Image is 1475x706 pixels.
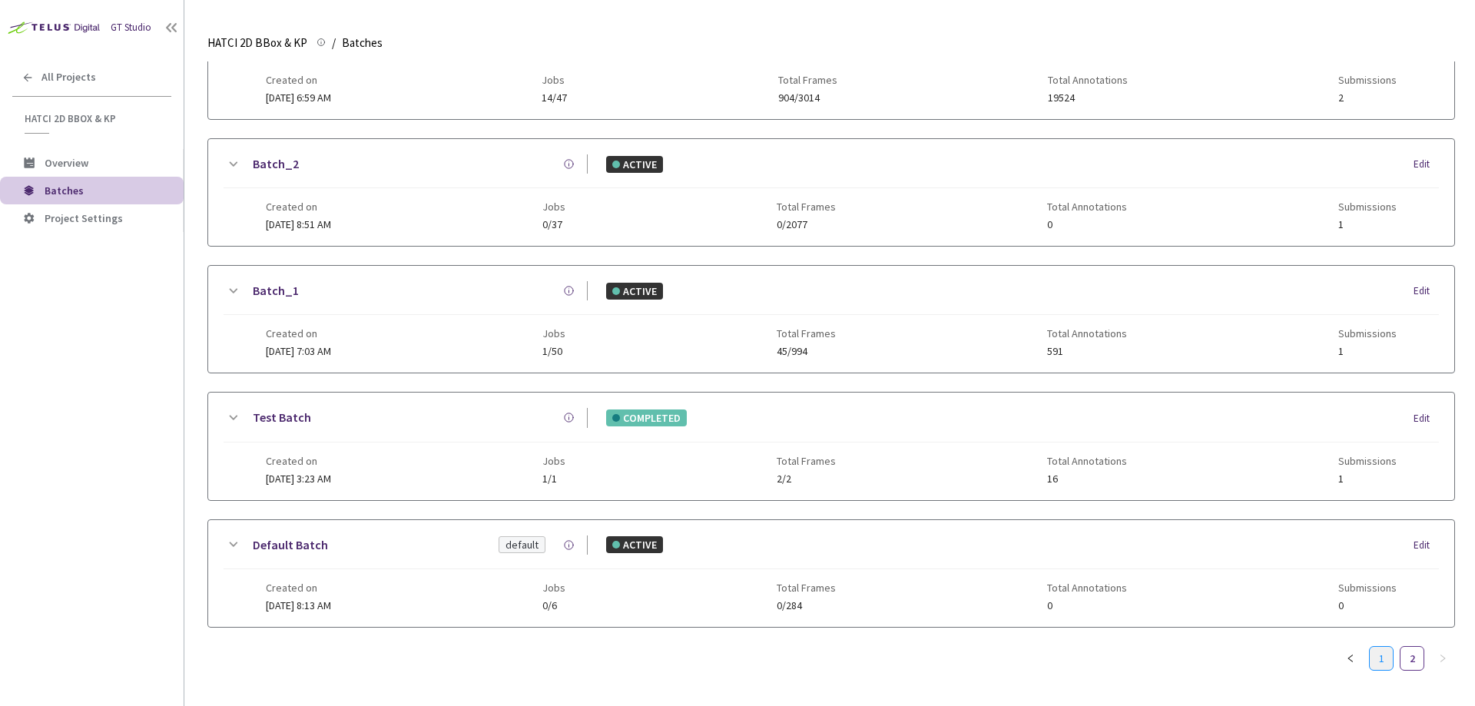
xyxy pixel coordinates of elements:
[208,266,1454,373] div: Batch_1ACTIVEEditCreated on[DATE] 7:03 AMJobs1/50Total Frames45/994Total Annotations591Submissions1
[778,92,837,104] span: 904/3014
[1400,646,1424,671] li: 2
[542,346,565,357] span: 1/50
[208,393,1454,499] div: Test BatchCOMPLETEDEditCreated on[DATE] 3:23 AMJobs1/1Total Frames2/2Total Annotations16Submissions1
[542,600,565,612] span: 0/6
[253,281,299,300] a: Batch_1
[778,74,837,86] span: Total Frames
[777,600,836,612] span: 0/284
[1430,646,1455,671] button: right
[1414,411,1439,426] div: Edit
[1047,327,1127,340] span: Total Annotations
[208,12,1454,119] div: Batch_3ACTIVEEditCreated on[DATE] 6:59 AMJobs14/47Total Frames904/3014Total Annotations19524Submi...
[266,472,331,486] span: [DATE] 3:23 AM
[266,74,331,86] span: Created on
[1346,654,1355,663] span: left
[266,344,331,358] span: [DATE] 7:03 AM
[777,219,836,230] span: 0/2077
[1047,455,1127,467] span: Total Annotations
[542,92,567,104] span: 14/47
[253,408,311,427] a: Test Batch
[542,219,565,230] span: 0/37
[542,582,565,594] span: Jobs
[266,91,331,104] span: [DATE] 6:59 AM
[1048,92,1128,104] span: 19524
[1338,473,1397,485] span: 1
[253,154,299,174] a: Batch_2
[45,184,84,197] span: Batches
[1338,92,1397,104] span: 2
[25,112,162,125] span: HATCI 2D BBox & KP
[208,139,1454,246] div: Batch_2ACTIVEEditCreated on[DATE] 8:51 AMJobs0/37Total Frames0/2077Total Annotations0Submissions1
[606,283,663,300] div: ACTIVE
[542,327,565,340] span: Jobs
[1338,455,1397,467] span: Submissions
[1338,327,1397,340] span: Submissions
[1047,346,1127,357] span: 591
[342,34,383,52] span: Batches
[45,211,123,225] span: Project Settings
[1338,600,1397,612] span: 0
[1430,646,1455,671] li: Next Page
[253,535,328,555] a: Default Batch
[1047,219,1127,230] span: 0
[1370,647,1393,670] a: 1
[45,156,88,170] span: Overview
[542,74,567,86] span: Jobs
[266,327,331,340] span: Created on
[777,473,836,485] span: 2/2
[606,156,663,173] div: ACTIVE
[777,582,836,594] span: Total Frames
[777,455,836,467] span: Total Frames
[1338,646,1363,671] button: left
[1338,74,1397,86] span: Submissions
[266,598,331,612] span: [DATE] 8:13 AM
[208,520,1454,627] div: Default BatchdefaultACTIVEEditCreated on[DATE] 8:13 AMJobs0/6Total Frames0/284Total Annotations0S...
[1047,201,1127,213] span: Total Annotations
[207,34,307,52] span: HATCI 2D BBox & KP
[1047,600,1127,612] span: 0
[1047,582,1127,594] span: Total Annotations
[1400,647,1424,670] a: 2
[111,21,151,35] div: GT Studio
[1047,473,1127,485] span: 16
[1338,346,1397,357] span: 1
[1338,201,1397,213] span: Submissions
[1338,219,1397,230] span: 1
[542,455,565,467] span: Jobs
[1414,157,1439,172] div: Edit
[777,201,836,213] span: Total Frames
[1438,654,1447,663] span: right
[266,582,331,594] span: Created on
[1369,646,1394,671] li: 1
[505,537,539,552] div: default
[606,536,663,553] div: ACTIVE
[1414,283,1439,299] div: Edit
[777,327,836,340] span: Total Frames
[266,217,331,231] span: [DATE] 8:51 AM
[332,34,336,52] li: /
[266,455,331,467] span: Created on
[1048,74,1128,86] span: Total Annotations
[1338,646,1363,671] li: Previous Page
[266,201,331,213] span: Created on
[542,473,565,485] span: 1/1
[777,346,836,357] span: 45/994
[606,409,687,426] div: COMPLETED
[1338,582,1397,594] span: Submissions
[41,71,96,84] span: All Projects
[542,201,565,213] span: Jobs
[1414,538,1439,553] div: Edit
